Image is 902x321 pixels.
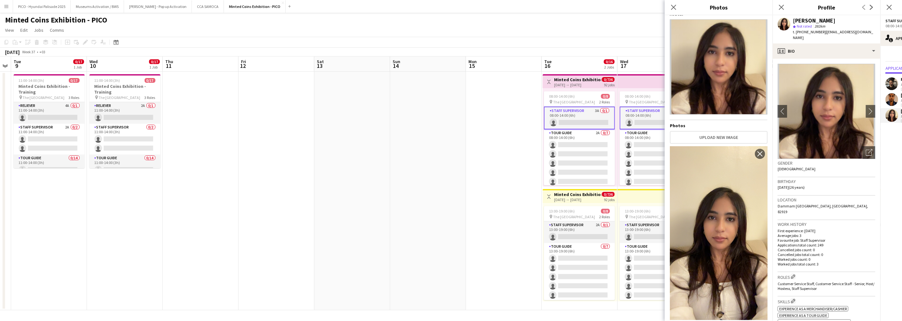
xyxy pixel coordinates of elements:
[14,83,85,95] h3: Minted Coins Exhibition - Training
[317,59,324,64] span: Sat
[549,209,575,213] span: 13:00-19:00 (6h)
[149,59,160,64] span: 0/17
[604,197,615,202] div: 92 jobs
[599,100,610,104] span: 2 Roles
[3,26,16,34] a: View
[620,243,691,320] app-card-role: Tour Guide0/713:00-19:00 (6h)
[39,49,45,54] div: +03
[601,94,610,99] span: 0/8
[544,206,615,300] app-job-card: 13:00-19:00 (6h)0/8 The [GEOGRAPHIC_DATA]2 RolesStaff Supervisor2A0/113:00-19:00 (6h) Tour Guide0...
[50,27,64,33] span: Comms
[779,313,827,318] span: Experience as a Tour Guide
[778,197,875,203] h3: Location
[89,102,160,124] app-card-role: Reliever2A0/111:00-14:00 (3h)
[773,3,880,11] h3: Profile
[620,129,691,206] app-card-role: Tour Guide2A0/708:00-14:00 (6h)
[89,74,160,168] app-job-card: 11:00-14:00 (3h)0/17Minted Coins Exhibition - Training The [GEOGRAPHIC_DATA]3 RolesReliever2A0/11...
[18,26,30,34] a: Edit
[392,62,400,69] span: 14
[20,27,28,33] span: Edit
[778,243,875,247] p: Applications total count: 249
[71,0,124,13] button: Museums Activation / BWS
[23,95,65,100] span: The [GEOGRAPHIC_DATA]
[467,62,477,69] span: 15
[14,74,85,168] div: 11:00-14:00 (3h)0/17Minted Coins Exhibition - Training The [GEOGRAPHIC_DATA]3 RolesReliever4A0/11...
[778,257,875,262] p: Worked jobs count: 0
[554,77,601,82] h3: Minted Coins Exhibition - Training
[5,15,107,25] h1: Minted Coins Exhibition - PICO
[670,146,768,320] img: Crew photo 1091104
[224,0,286,13] button: Minted Coins Exhibition - PICO
[31,26,46,34] a: Jobs
[620,91,691,185] app-job-card: 08:00-14:00 (6h)0/8 The [GEOGRAPHIC_DATA]2 RolesStaff Supervisor3A0/108:00-14:00 (6h) Tour Guide2...
[778,221,875,227] h3: Work history
[316,62,324,69] span: 13
[69,95,80,100] span: 3 Roles
[145,78,155,83] span: 0/17
[602,192,615,197] span: 0/736
[69,78,80,83] span: 0/17
[192,0,224,13] button: CCA SAMOCA
[544,107,615,129] app-card-role: Staff Supervisor3A0/108:00-14:00 (6h)
[544,243,615,320] app-card-role: Tour Guide0/713:00-19:00 (6h)
[99,95,141,100] span: The [GEOGRAPHIC_DATA]
[14,154,85,296] app-card-role: Tour Guide0/1411:00-14:00 (3h)
[629,214,671,219] span: The [GEOGRAPHIC_DATA]
[665,3,773,11] h3: Photos
[554,82,601,87] div: [DATE] → [DATE]
[468,59,477,64] span: Mon
[620,221,691,243] app-card-role: Staff Supervisor2A0/113:00-19:00 (6h)
[73,59,84,64] span: 0/17
[14,59,21,64] span: Tue
[554,197,601,202] div: [DATE] → [DATE]
[13,0,71,13] button: PICO - Hyundai Palisade 2025
[793,29,873,40] span: | [EMAIL_ADDRESS][DOMAIN_NAME]
[620,59,628,64] span: Wed
[625,94,650,99] span: 08:00-14:00 (6h)
[778,204,868,214] span: Dammam [GEOGRAPHIC_DATA], [GEOGRAPHIC_DATA], 82919
[670,131,768,144] button: Upload new image
[47,26,67,34] a: Comms
[778,298,875,305] h3: Skills
[619,62,628,69] span: 17
[778,185,805,190] span: [DATE] (26 years)
[95,78,120,83] span: 11:00-14:00 (3h)
[601,209,610,213] span: 0/8
[393,59,400,64] span: Sun
[74,65,84,69] div: 1 Job
[778,167,815,171] span: [DEMOGRAPHIC_DATA]
[89,124,160,154] app-card-role: Staff Supervisor0/211:00-14:00 (3h)
[863,146,875,159] div: Open photos pop-in
[544,129,615,206] app-card-role: Tour Guide2A0/708:00-14:00 (6h)
[89,59,98,64] span: Wed
[629,100,671,104] span: The [GEOGRAPHIC_DATA]
[544,91,615,185] app-job-card: 08:00-14:00 (6h)0/8 The [GEOGRAPHIC_DATA]2 RolesStaff Supervisor3A0/108:00-14:00 (6h) Tour Guide2...
[778,238,875,243] p: Favourite job: Staff Supervisor
[604,82,615,87] div: 92 jobs
[778,273,875,280] h3: Roles
[124,0,192,13] button: [PERSON_NAME] - Pop up Activation
[620,107,691,129] app-card-role: Staff Supervisor3A0/108:00-14:00 (6h)
[89,154,160,296] app-card-role: Tour Guide0/1411:00-14:00 (3h)
[149,65,160,69] div: 1 Job
[813,24,827,29] span: 392km
[553,100,595,104] span: The [GEOGRAPHIC_DATA]
[778,160,875,166] h3: Gender
[778,228,875,233] p: First experience: [DATE]
[778,179,875,184] h3: Birthday
[5,27,14,33] span: View
[165,59,173,64] span: Thu
[544,59,552,64] span: Tue
[554,192,601,197] h3: Minted Coins Exhibition - Night Shift
[13,62,21,69] span: 9
[164,62,173,69] span: 11
[5,49,20,55] div: [DATE]
[620,206,691,300] app-job-card: 13:00-19:00 (6h)0/8 The [GEOGRAPHIC_DATA]2 RolesStaff Supervisor2A0/113:00-19:00 (6h) Tour Guide0...
[778,247,875,252] p: Cancelled jobs count: 0
[778,262,875,266] p: Worked jobs total count: 3
[88,62,98,69] span: 10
